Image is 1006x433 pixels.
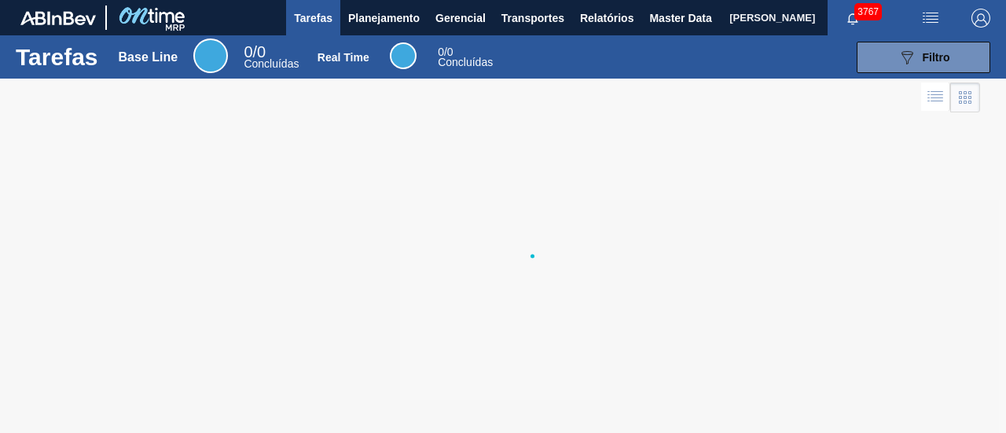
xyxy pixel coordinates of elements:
[580,9,633,28] span: Relatórios
[923,51,950,64] span: Filtro
[390,42,417,69] div: Real Time
[193,39,228,73] div: Base Line
[438,46,444,58] span: 0
[318,51,369,64] div: Real Time
[244,57,299,70] span: Concluídas
[119,50,178,64] div: Base Line
[16,48,98,66] h1: Tarefas
[438,46,453,58] span: / 0
[435,9,486,28] span: Gerencial
[244,46,299,69] div: Base Line
[971,9,990,28] img: Logout
[501,9,564,28] span: Transportes
[921,9,940,28] img: userActions
[20,11,96,25] img: TNhmsLtSVTkK8tSr43FrP2fwEKptu5GPRR3wAAAABJRU5ErkJggg==
[854,3,882,20] span: 3767
[244,43,266,61] span: / 0
[294,9,332,28] span: Tarefas
[438,56,493,68] span: Concluídas
[438,47,493,68] div: Real Time
[348,9,420,28] span: Planejamento
[828,7,878,29] button: Notificações
[649,9,711,28] span: Master Data
[857,42,990,73] button: Filtro
[244,43,252,61] span: 0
